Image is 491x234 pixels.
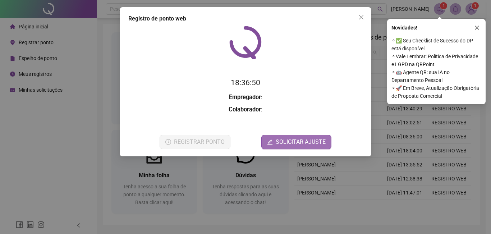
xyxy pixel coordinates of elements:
[391,24,417,32] span: Novidades !
[391,52,481,68] span: ⚬ Vale Lembrar: Política de Privacidade e LGPD na QRPoint
[231,78,260,87] time: 18:36:50
[128,14,363,23] div: Registro de ponto web
[229,94,261,101] strong: Empregador
[391,37,481,52] span: ⚬ ✅ Seu Checklist de Sucesso do DP está disponível
[229,106,261,113] strong: Colaborador
[261,135,331,149] button: editSOLICITAR AJUSTE
[160,135,230,149] button: REGISTRAR PONTO
[358,14,364,20] span: close
[128,93,363,102] h3: :
[391,68,481,84] span: ⚬ 🤖 Agente QR: sua IA no Departamento Pessoal
[229,26,262,59] img: QRPoint
[355,12,367,23] button: Close
[474,25,479,30] span: close
[267,139,273,145] span: edit
[276,138,326,146] span: SOLICITAR AJUSTE
[391,84,481,100] span: ⚬ 🚀 Em Breve, Atualização Obrigatória de Proposta Comercial
[128,105,363,114] h3: :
